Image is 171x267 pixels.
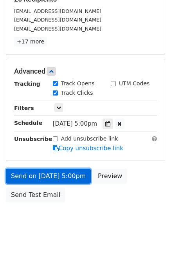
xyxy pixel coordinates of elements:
a: +17 more [14,37,47,47]
a: Copy unsubscribe link [53,145,123,152]
a: Send Test Email [6,188,65,202]
strong: Filters [14,105,34,111]
label: Track Clicks [61,89,93,97]
h5: Advanced [14,67,157,76]
a: Send on [DATE] 5:00pm [6,169,91,184]
strong: Tracking [14,81,40,87]
iframe: Chat Widget [132,229,171,267]
a: Preview [93,169,127,184]
small: [EMAIL_ADDRESS][DOMAIN_NAME] [14,26,101,32]
label: Track Opens [61,79,95,88]
span: [DATE] 5:00pm [53,120,97,127]
small: [EMAIL_ADDRESS][DOMAIN_NAME] [14,8,101,14]
label: Add unsubscribe link [61,135,118,143]
label: UTM Codes [119,79,149,88]
strong: Unsubscribe [14,136,52,142]
small: [EMAIL_ADDRESS][DOMAIN_NAME] [14,17,101,23]
strong: Schedule [14,120,42,126]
